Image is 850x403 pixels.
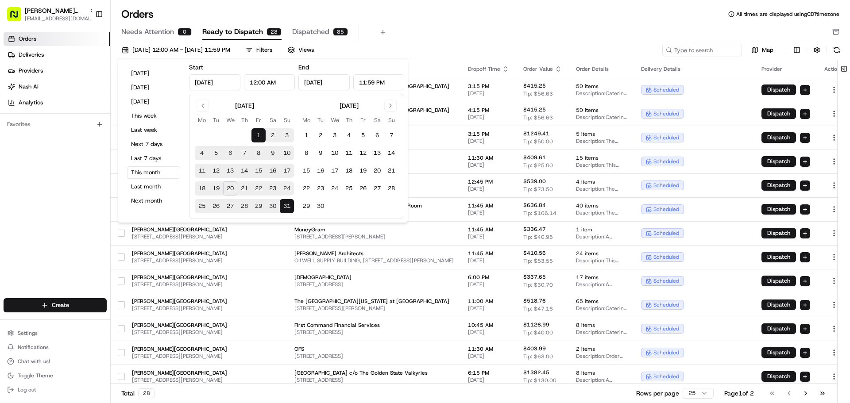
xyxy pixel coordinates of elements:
img: Nash [9,9,27,27]
div: Favorites [4,117,107,131]
button: 22 [251,181,266,196]
th: Thursday [237,115,251,125]
span: Analytics [19,99,43,107]
div: Order Details [576,65,627,73]
span: $1249.41 [523,130,549,137]
button: Dispatch [761,228,796,238]
span: [DEMOGRAPHIC_DATA] [294,274,454,281]
div: 0 [178,28,192,36]
span: Description: Catering order for 22 people, including various Chicken + Rice and Falafel Crunch Bo... [576,305,627,312]
span: [GEOGRAPHIC_DATA] c/o The Golden State Valkyries [294,369,454,376]
th: Wednesday [223,115,237,125]
span: $415.25 [523,106,546,113]
span: [DATE] [468,233,509,240]
button: 5 [209,146,223,160]
span: [STREET_ADDRESS][PERSON_NAME] [132,305,227,312]
span: Map [762,46,773,54]
th: Sunday [280,115,294,125]
button: 10 [328,146,342,160]
button: Create [4,298,107,312]
span: 15 items [576,154,627,161]
span: • [122,161,125,168]
button: 21 [384,164,398,178]
span: $415.25 [523,82,546,89]
th: Sunday [384,115,398,125]
span: $337.65 [523,273,546,280]
button: Last month [127,180,180,193]
span: [STREET_ADDRESS][PERSON_NAME] [294,233,454,240]
span: First Command Financial Services [294,322,454,329]
span: [DATE] [468,281,509,288]
span: Description: A catering order for 10 people, featuring a Group Bowl Bar with grilled chicken, var... [576,233,627,240]
div: 85 [333,28,348,36]
span: [DATE] [468,114,509,121]
span: Description: The catering order includes Pita Chips + Dip, two Group Bowl Bars with Grilled Steak... [576,138,627,145]
button: 17 [328,164,342,178]
span: Description: Order includes 2x GROUP BOWL BAR - Grilled Chicken with saffron basmati white [PERSO... [576,353,627,360]
span: scheduled [653,86,679,93]
span: [PERSON_NAME][GEOGRAPHIC_DATA] [27,161,120,168]
span: Description: This catering order includes two Group Bowl Bars with various toppings and 13 browni... [576,161,627,169]
button: See all [137,113,161,124]
a: 💻API Documentation [71,194,146,210]
th: Wednesday [328,115,342,125]
span: scheduled [653,206,679,213]
span: scheduled [653,110,679,117]
div: Dropoff Time [468,65,509,73]
span: 6:15 PM [468,369,509,376]
span: Description: Catering order for 50 people, including two Group Bowl Bars with Grilled Steak, two ... [576,329,627,336]
input: Type to search [662,44,742,56]
button: Refresh [831,44,843,56]
button: Map [746,45,779,55]
span: scheduled [653,349,679,356]
button: [PERSON_NAME][GEOGRAPHIC_DATA] [25,6,86,15]
span: [DATE] 12:00 AM - [DATE] 11:59 PM [132,46,230,54]
span: Log out [18,386,36,393]
span: Tip: $30.70 [523,281,553,288]
input: Time [244,74,295,90]
button: 12 [356,146,370,160]
button: Dispatch [761,347,796,358]
button: Notifications [4,341,107,353]
th: Monday [299,115,313,125]
span: [STREET_ADDRESS][PERSON_NAME] [132,281,227,288]
div: We're available if you need us! [40,93,122,100]
button: Dispatch [761,252,796,262]
div: 📗 [9,199,16,206]
span: $539.00 [523,178,546,185]
a: Orders [4,32,110,46]
button: 26 [356,181,370,196]
span: scheduled [653,253,679,261]
button: 4 [195,146,209,160]
button: Start new chat [151,87,161,98]
div: Order Value [523,65,562,73]
span: $410.56 [523,249,546,257]
span: Tip: $25.00 [523,162,553,169]
button: 10 [280,146,294,160]
button: 22 [299,181,313,196]
span: Tip: $56.63 [523,90,553,97]
img: 1736555255976-a54dd68f-1ca7-489b-9aae-adbdc363a1c4 [9,84,25,100]
div: Actions [824,65,844,73]
span: [STREET_ADDRESS][PERSON_NAME] [132,353,227,360]
img: 1736555255976-a54dd68f-1ca7-489b-9aae-adbdc363a1c4 [18,138,25,145]
th: Friday [356,115,370,125]
a: Providers [4,64,110,78]
span: [STREET_ADDRESS][PERSON_NAME] [132,257,227,264]
div: [DATE] [340,101,359,110]
button: 1 [299,128,313,142]
div: [DATE] [235,101,254,110]
span: Orders [19,35,36,43]
img: Grace Nketiah [9,129,23,143]
button: 18 [195,181,209,196]
span: • [73,137,77,144]
span: MoneyGram [294,226,454,233]
span: 5 items [576,130,627,138]
span: scheduled [653,277,679,284]
span: Tip: $73.50 [523,186,553,193]
button: Last 7 days [127,152,180,165]
span: Toggle Theme [18,372,53,379]
span: Views [298,46,314,54]
span: Tip: $53.55 [523,257,553,265]
span: [DATE] [468,138,509,145]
